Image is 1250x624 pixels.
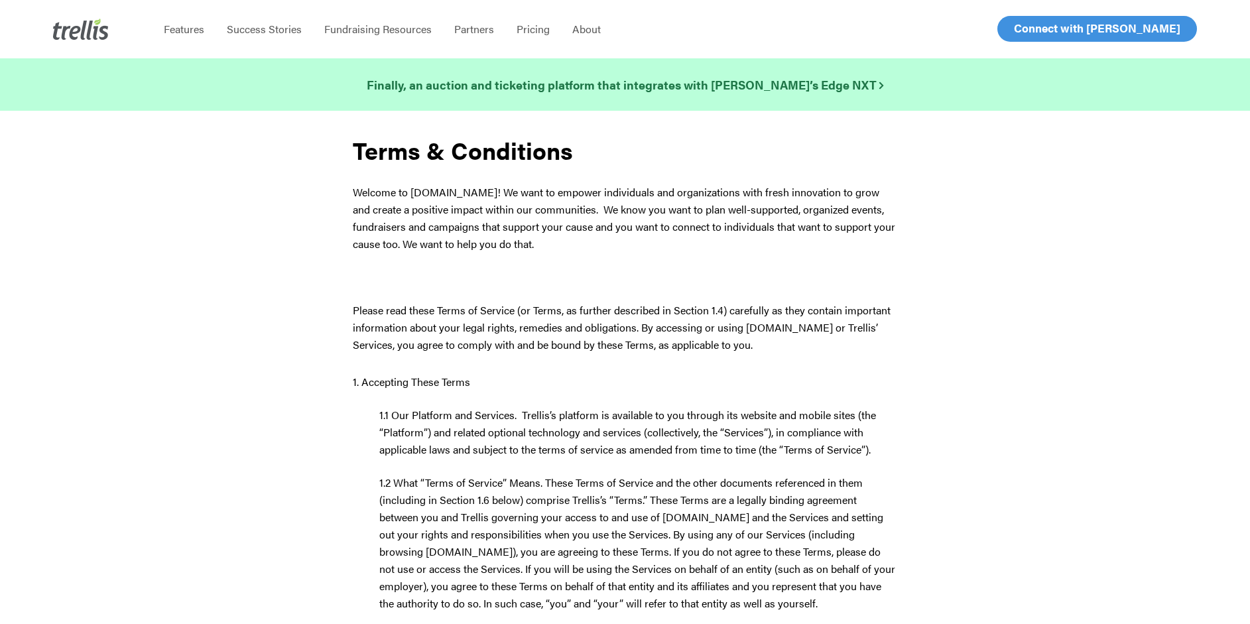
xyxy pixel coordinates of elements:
[1014,20,1180,36] span: Connect with [PERSON_NAME]
[313,23,443,36] a: Fundraising Resources
[153,23,216,36] a: Features
[572,21,601,36] span: About
[53,19,109,40] img: Trellis
[454,21,494,36] span: Partners
[353,374,470,389] span: 1. Accepting These Terms
[216,23,313,36] a: Success Stories
[997,16,1197,42] a: Connect with [PERSON_NAME]
[353,302,891,352] span: Please read these Terms of Service (or Terms, as further described in Section 1.4) carefully as t...
[517,21,550,36] span: Pricing
[561,23,612,36] a: About
[227,21,302,36] span: Success Stories
[164,21,204,36] span: Features
[505,23,561,36] a: Pricing
[324,21,432,36] span: Fundraising Resources
[353,184,895,251] span: Welcome to [DOMAIN_NAME]! We want to empower individuals and organizations with fresh innovation ...
[379,475,895,611] span: 1.2 What “Terms of Service” Means. These Terms of Service and the other documents referenced in t...
[379,407,876,457] span: 1.1 Our Platform and Services. Trellis’s platform is available to you through its website and mob...
[367,76,883,94] a: Finally, an auction and ticketing platform that integrates with [PERSON_NAME]’s Edge NXT
[353,133,573,167] strong: Terms & Conditions
[367,76,883,93] strong: Finally, an auction and ticketing platform that integrates with [PERSON_NAME]’s Edge NXT
[443,23,505,36] a: Partners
